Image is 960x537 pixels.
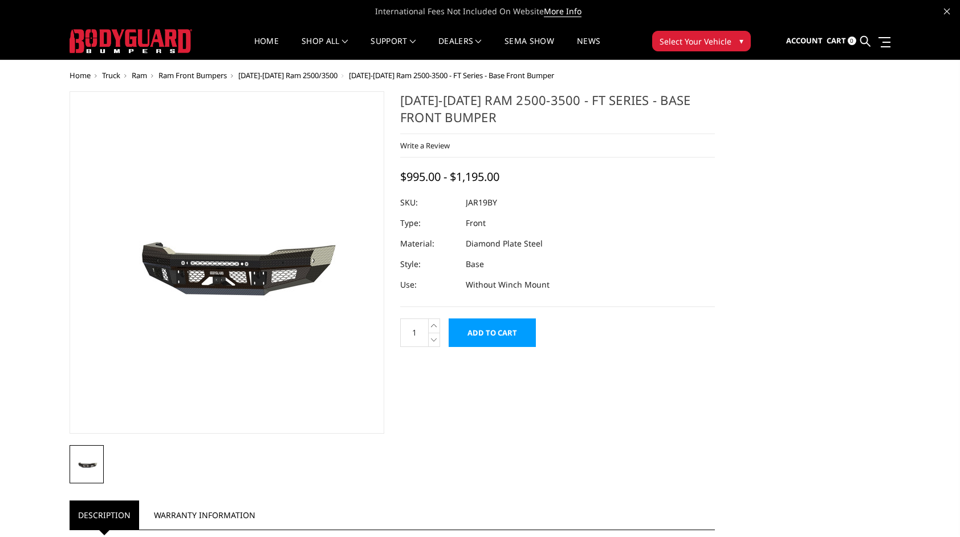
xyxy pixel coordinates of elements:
dt: Material: [400,233,457,254]
a: Description [70,500,139,530]
img: BODYGUARD BUMPERS [70,29,192,53]
a: Ram [132,70,147,80]
span: $995.00 - $1,195.00 [400,169,499,184]
a: Dealers [438,37,482,59]
span: Cart [827,35,846,46]
a: More Info [544,6,581,17]
span: Account [786,35,823,46]
a: Write a Review [400,140,450,151]
span: Select Your Vehicle [660,35,731,47]
a: SEMA Show [505,37,554,59]
input: Add to Cart [449,318,536,347]
a: Ram Front Bumpers [158,70,227,80]
a: Home [70,70,91,80]
a: 2019-2025 Ram 2500-3500 - FT Series - Base Front Bumper [70,91,384,434]
dt: SKU: [400,192,457,213]
a: shop all [302,37,348,59]
span: 0 [848,37,856,45]
a: [DATE]-[DATE] Ram 2500/3500 [238,70,337,80]
button: Select Your Vehicle [652,31,751,51]
span: [DATE]-[DATE] Ram 2500-3500 - FT Series - Base Front Bumper [349,70,554,80]
a: Truck [102,70,120,80]
img: 2019-2025 Ram 2500-3500 - FT Series - Base Front Bumper [84,196,369,329]
dt: Style: [400,254,457,274]
img: 2019-2025 Ram 2500-3500 - FT Series - Base Front Bumper [73,458,100,471]
span: ▾ [739,35,743,47]
dd: Diamond Plate Steel [466,233,543,254]
dt: Type: [400,213,457,233]
dt: Use: [400,274,457,295]
dd: Front [466,213,486,233]
dd: Without Winch Mount [466,274,550,295]
a: Account [786,26,823,56]
a: Home [254,37,279,59]
dd: Base [466,254,484,274]
a: Support [371,37,416,59]
a: Warranty Information [145,500,264,530]
a: Cart 0 [827,26,856,56]
h1: [DATE]-[DATE] Ram 2500-3500 - FT Series - Base Front Bumper [400,91,715,134]
dd: JAR19BY [466,192,497,213]
a: News [577,37,600,59]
